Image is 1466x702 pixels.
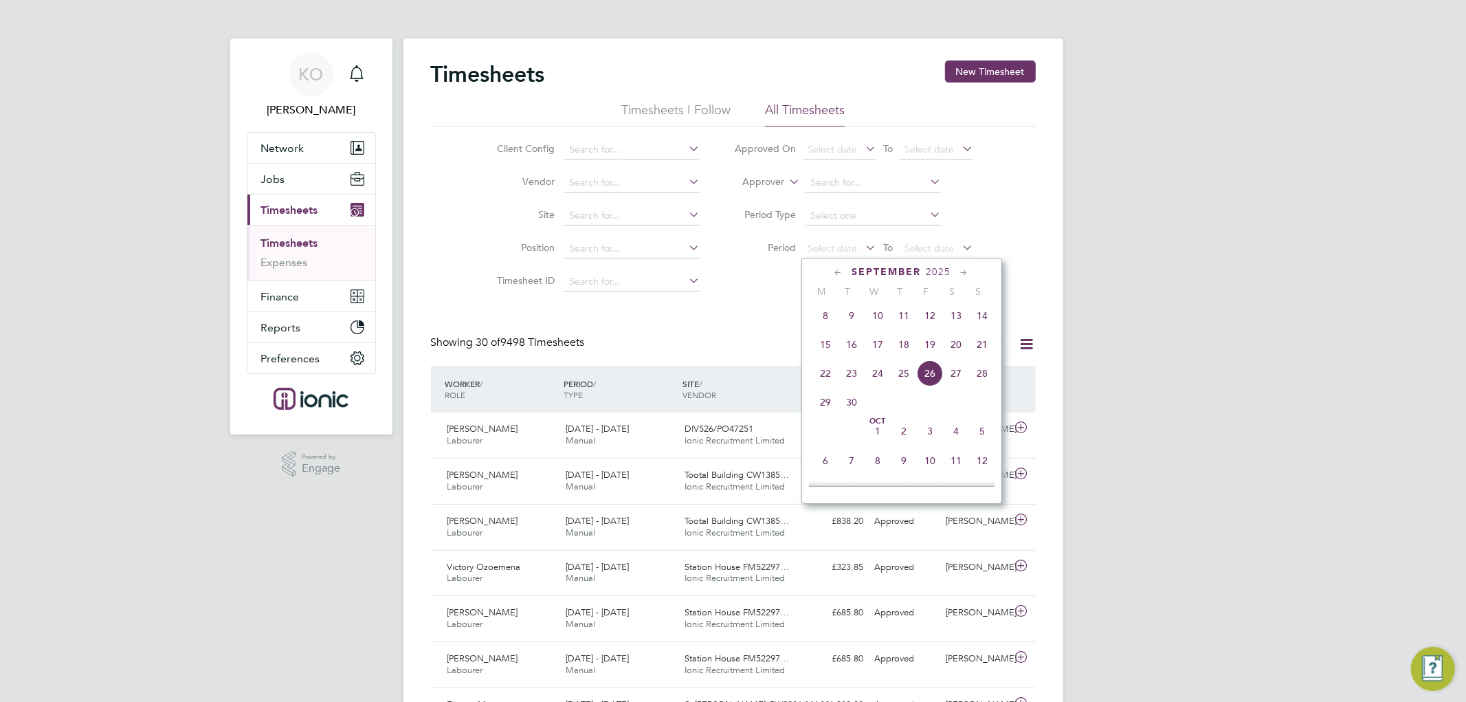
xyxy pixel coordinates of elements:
span: 12 [917,303,943,329]
div: Approved [869,602,941,624]
span: Station House FM52297… [685,561,789,573]
span: Tootal Building CW1385… [685,515,789,527]
span: Timesheets [261,204,318,217]
div: Timesheets [247,225,375,281]
span: Kirsty Owen [247,102,376,118]
span: 1 [865,418,891,444]
span: Manual [566,618,595,630]
span: 17 [917,476,943,503]
span: F [913,285,940,298]
div: [PERSON_NAME] [940,556,1012,579]
span: 2025 [926,266,951,278]
span: TYPE [564,389,583,400]
span: DIV526/PO47251 [685,423,753,435]
span: 16 [891,476,917,503]
input: Search for... [564,272,700,292]
input: Search for... [564,140,700,160]
span: 4 [943,418,969,444]
span: 19 [969,476,995,503]
a: KO[PERSON_NAME] [247,52,376,118]
span: [DATE] - [DATE] [566,606,629,618]
nav: Main navigation [230,39,392,435]
span: Labourer [447,435,483,446]
span: Labourer [447,527,483,538]
button: Preferences [247,343,375,373]
span: Ionic Recruitment Limited [685,664,785,676]
span: Ionic Recruitment Limited [685,435,785,446]
li: All Timesheets [765,102,845,127]
div: £838.20 [798,510,869,533]
span: / [699,378,702,389]
span: 21 [969,331,995,358]
span: Ionic Recruitment Limited [685,481,785,492]
div: SITE [679,371,798,407]
span: Labourer [447,572,483,584]
div: Showing [431,336,588,350]
span: Manual [566,481,595,492]
span: [PERSON_NAME] [447,469,518,481]
span: Reports [261,321,301,334]
span: 3 [917,418,943,444]
div: [PERSON_NAME] [940,510,1012,533]
div: Approved [869,510,941,533]
span: 5 [969,418,995,444]
span: 16 [838,331,865,358]
span: Powered by [302,451,340,463]
div: PERIOD [560,371,679,407]
button: Reports [247,312,375,342]
span: 8 [812,303,838,329]
span: Preferences [261,352,320,365]
span: 9498 Timesheets [476,336,585,349]
label: Vendor [493,175,555,188]
span: VENDOR [682,389,716,400]
button: Finance [247,281,375,311]
span: 14 [969,303,995,329]
input: Search for... [564,239,700,259]
label: Approver [722,175,784,189]
div: [PERSON_NAME] [940,602,1012,624]
span: 7 [838,448,865,474]
span: 22 [812,360,838,386]
label: Position [493,241,555,254]
span: 8 [865,448,891,474]
div: £762.00 [798,418,869,441]
span: [PERSON_NAME] [447,606,518,618]
div: £304.80 [798,464,869,487]
span: 13 [812,476,838,503]
div: £685.80 [798,602,869,624]
a: Go to home page [247,388,376,410]
span: [DATE] - [DATE] [566,652,629,664]
span: KO [299,65,324,83]
span: 15 [812,331,838,358]
span: Ionic Recruitment Limited [685,527,785,538]
span: Manual [566,435,595,446]
input: Search for... [564,173,700,193]
div: Approved [869,648,941,670]
label: Period [734,241,796,254]
span: Select date [808,143,857,155]
img: ionic-logo-retina.png [274,388,348,410]
span: 27 [943,360,969,386]
label: Client Config [493,142,555,155]
span: Jobs [261,173,285,186]
input: Select one [806,206,941,226]
button: Jobs [247,164,375,194]
span: Station House FM52297… [685,652,789,664]
span: ROLE [445,389,466,400]
span: September [852,266,922,278]
span: M [809,285,835,298]
span: 14 [838,476,865,503]
span: 15 [865,476,891,503]
span: 18 [943,476,969,503]
span: Select date [808,242,857,254]
li: Timesheets I Follow [621,102,731,127]
span: T [835,285,861,298]
span: 17 [865,331,891,358]
span: Station House FM52297… [685,606,789,618]
span: 23 [838,360,865,386]
span: Victory Ozoemena [447,561,521,573]
span: 11 [943,448,969,474]
span: 30 [838,389,865,415]
span: To [879,140,897,157]
a: Timesheets [261,237,318,250]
